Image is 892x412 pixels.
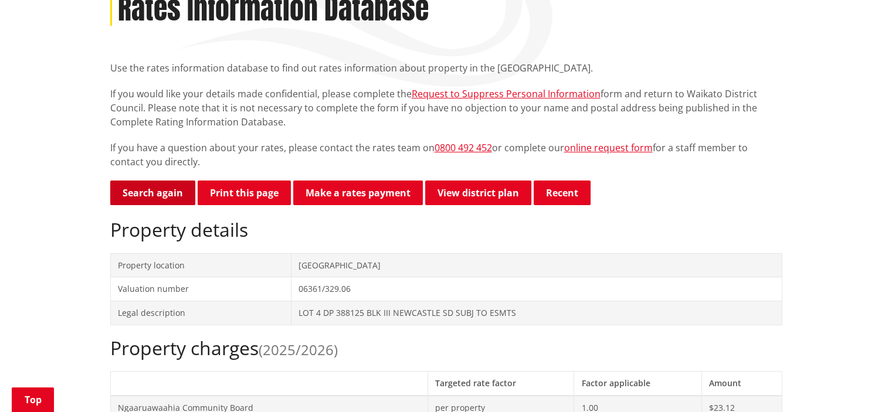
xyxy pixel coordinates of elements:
th: Factor applicable [574,371,702,395]
th: Amount [702,371,782,395]
a: View district plan [425,181,531,205]
span: (2025/2026) [259,340,338,359]
td: [GEOGRAPHIC_DATA] [291,253,782,277]
h2: Property details [110,219,782,241]
p: Use the rates information database to find out rates information about property in the [GEOGRAPHI... [110,61,782,75]
a: Search again [110,181,195,205]
td: Property location [110,253,291,277]
a: Make a rates payment [293,181,423,205]
td: LOT 4 DP 388125 BLK III NEWCASTLE SD SUBJ TO ESMTS [291,301,782,325]
a: 0800 492 452 [435,141,492,154]
button: Print this page [198,181,291,205]
a: online request form [564,141,653,154]
a: Request to Suppress Personal Information [412,87,601,100]
td: Legal description [110,301,291,325]
p: If you have a question about your rates, please contact the rates team on or complete our for a s... [110,141,782,169]
th: Targeted rate factor [428,371,574,395]
td: 06361/329.06 [291,277,782,301]
p: If you would like your details made confidential, please complete the form and return to Waikato ... [110,87,782,129]
a: Top [12,387,54,412]
td: Valuation number [110,277,291,301]
h2: Property charges [110,337,782,359]
button: Recent [534,181,591,205]
iframe: Messenger Launcher [838,363,880,405]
